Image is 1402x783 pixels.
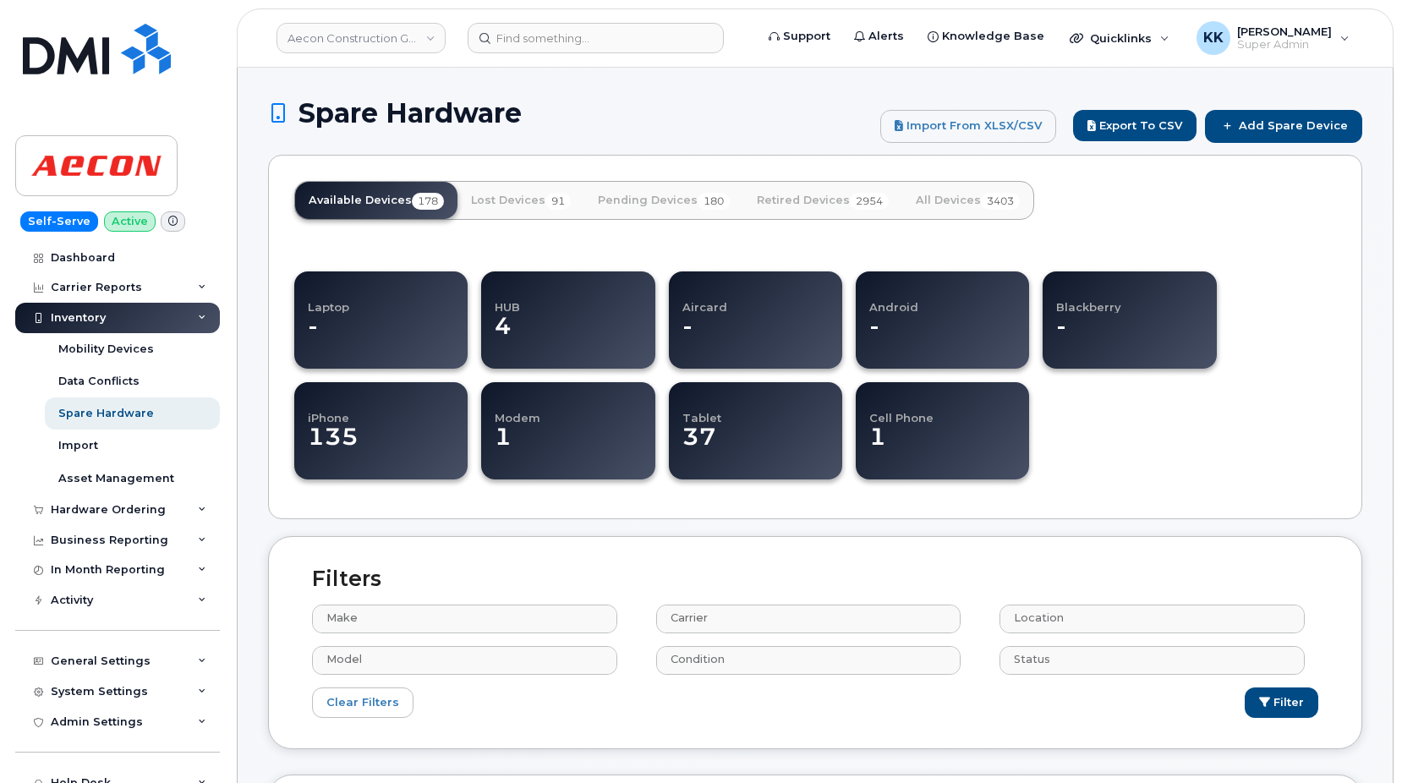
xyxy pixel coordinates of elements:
dd: - [869,313,1014,357]
h4: HUB [495,284,639,313]
dd: - [308,313,452,357]
h4: Laptop [308,284,452,313]
a: Add Spare Device [1205,110,1362,142]
h4: Cell Phone [869,395,1029,424]
dd: 1 [495,424,639,468]
a: All Devices3403 [902,182,1033,219]
h4: Android [869,284,1014,313]
dd: - [1056,313,1201,357]
a: Available Devices178 [295,182,457,219]
h4: Blackberry [1056,284,1201,313]
span: 180 [698,193,730,210]
h4: Tablet [682,395,827,424]
span: 2954 [850,193,889,210]
a: Retired Devices2954 [743,182,902,219]
span: 91 [545,193,571,210]
dd: 1 [869,424,1029,468]
a: Clear Filters [312,687,413,719]
h1: Spare Hardware [268,98,872,128]
dd: 135 [308,424,468,468]
button: Export to CSV [1073,110,1197,141]
span: 178 [412,193,444,210]
a: Lost Devices91 [457,182,584,219]
dd: 4 [495,313,639,357]
h4: iPhone [308,395,468,424]
h4: Modem [495,395,639,424]
dd: 37 [682,424,827,468]
h4: Aircard [682,284,842,313]
dd: - [682,313,842,357]
span: 3403 [981,193,1020,210]
h2: Filters [299,567,1331,591]
a: Import from XLSX/CSV [880,110,1056,142]
a: Pending Devices180 [584,182,743,219]
button: Filter [1245,687,1318,719]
